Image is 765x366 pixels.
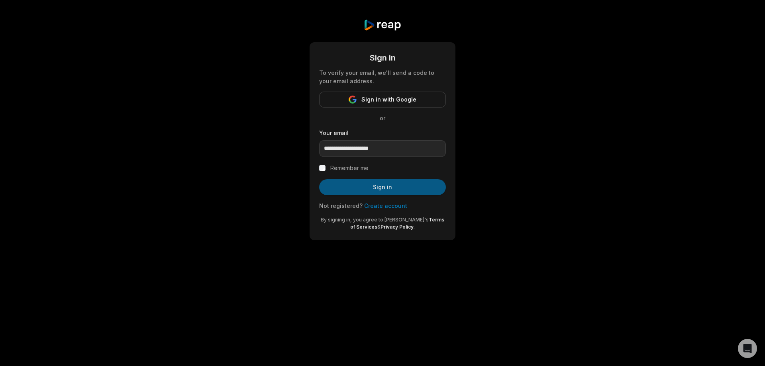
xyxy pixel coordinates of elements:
div: To verify your email, we'll send a code to your email address. [319,69,446,85]
span: & [377,224,381,230]
button: Sign in [319,179,446,195]
label: Your email [319,129,446,137]
span: Sign in with Google [361,95,416,104]
a: Privacy Policy [381,224,414,230]
span: Not registered? [319,202,363,209]
span: By signing in, you agree to [PERSON_NAME]'s [321,217,429,223]
span: or [373,114,392,122]
span: . [414,224,415,230]
a: Create account [364,202,407,209]
a: Terms of Services [350,217,444,230]
div: Sign in [319,52,446,64]
label: Remember me [330,163,369,173]
img: reap [363,19,401,31]
button: Sign in with Google [319,92,446,108]
div: Open Intercom Messenger [738,339,757,358]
